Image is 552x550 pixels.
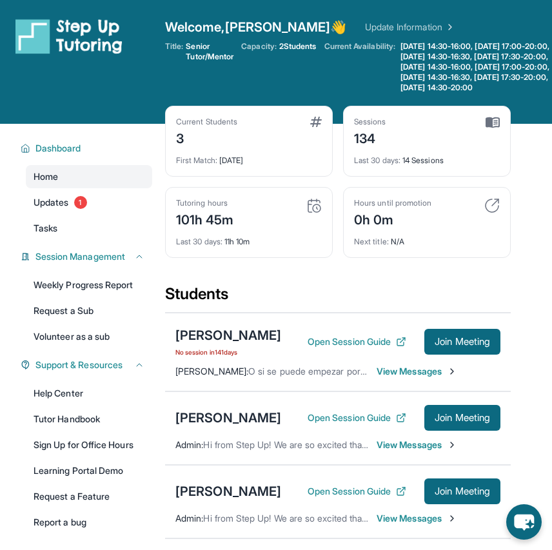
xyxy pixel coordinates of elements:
[354,155,400,165] span: Last 30 days :
[424,405,500,431] button: Join Meeting
[308,411,406,424] button: Open Session Guide
[354,208,431,229] div: 0h 0m
[324,41,395,93] span: Current Availability:
[435,487,490,495] span: Join Meeting
[35,142,81,155] span: Dashboard
[175,439,203,450] span: Admin :
[176,117,237,127] div: Current Students
[26,511,152,534] a: Report a bug
[486,117,500,128] img: card
[26,217,152,240] a: Tasks
[15,18,123,54] img: logo
[447,513,457,524] img: Chevron-Right
[30,358,144,371] button: Support & Resources
[435,414,490,422] span: Join Meeting
[165,18,347,36] span: Welcome, [PERSON_NAME] 👋
[310,117,322,127] img: card
[176,127,237,148] div: 3
[241,41,277,52] span: Capacity:
[354,127,386,148] div: 134
[442,21,455,34] img: Chevron Right
[35,250,125,263] span: Session Management
[175,409,281,427] div: [PERSON_NAME]
[279,41,317,52] span: 2 Students
[26,485,152,508] a: Request a Feature
[377,365,457,378] span: View Messages
[26,408,152,431] a: Tutor Handbook
[176,208,234,229] div: 101h 45m
[26,191,152,214] a: Updates1
[26,325,152,348] a: Volunteer as a sub
[26,273,152,297] a: Weekly Progress Report
[176,229,322,247] div: 11h 10m
[26,459,152,482] a: Learning Portal Demo
[354,148,500,166] div: 14 Sessions
[308,485,406,498] button: Open Session Guide
[30,250,144,263] button: Session Management
[377,512,457,525] span: View Messages
[354,237,389,246] span: Next title :
[176,155,217,165] span: First Match :
[354,198,431,208] div: Hours until promotion
[175,513,203,524] span: Admin :
[424,478,500,504] button: Join Meeting
[30,142,144,155] button: Dashboard
[35,358,123,371] span: Support & Resources
[165,284,511,312] div: Students
[26,165,152,188] a: Home
[26,299,152,322] a: Request a Sub
[354,117,386,127] div: Sessions
[176,237,222,246] span: Last 30 days :
[447,440,457,450] img: Chevron-Right
[175,482,281,500] div: [PERSON_NAME]
[34,196,69,209] span: Updates
[34,170,58,183] span: Home
[74,196,87,209] span: 1
[186,41,233,62] span: Senior Tutor/Mentor
[354,229,500,247] div: N/A
[484,198,500,213] img: card
[308,335,406,348] button: Open Session Guide
[26,433,152,457] a: Sign Up for Office Hours
[175,326,281,344] div: [PERSON_NAME]
[365,21,455,34] a: Update Information
[506,504,542,540] button: chat-button
[398,41,552,93] a: [DATE] 14:30-16:00, [DATE] 17:00-20:00, [DATE] 14:30-16:30, [DATE] 17:30-20:00, [DATE] 14:30-16:0...
[377,438,457,451] span: View Messages
[175,366,248,377] span: [PERSON_NAME] :
[176,148,322,166] div: [DATE]
[306,198,322,213] img: card
[165,41,183,62] span: Title:
[424,329,500,355] button: Join Meeting
[26,382,152,405] a: Help Center
[176,198,234,208] div: Tutoring hours
[435,338,490,346] span: Join Meeting
[447,366,457,377] img: Chevron-Right
[34,222,57,235] span: Tasks
[400,41,549,93] span: [DATE] 14:30-16:00, [DATE] 17:00-20:00, [DATE] 14:30-16:30, [DATE] 17:30-20:00, [DATE] 14:30-16:0...
[175,347,281,357] span: No session in 141 days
